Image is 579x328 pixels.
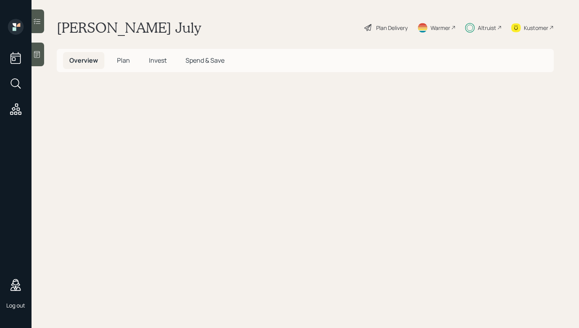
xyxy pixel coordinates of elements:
h1: [PERSON_NAME] July [57,19,201,36]
div: Plan Delivery [376,24,408,32]
div: Warmer [431,24,450,32]
div: Altruist [478,24,496,32]
span: Plan [117,56,130,65]
span: Invest [149,56,167,65]
span: Spend & Save [186,56,225,65]
div: Kustomer [524,24,548,32]
div: Log out [6,302,25,309]
span: Overview [69,56,98,65]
